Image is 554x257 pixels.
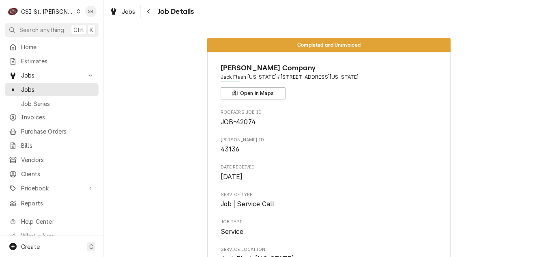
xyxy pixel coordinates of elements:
span: Service [221,228,244,235]
span: Job Type [221,227,438,237]
div: Service Type [221,192,438,209]
span: Job | Service Call [221,200,275,208]
a: Invoices [5,110,99,124]
span: Name [221,63,438,73]
div: Client Information [221,63,438,99]
button: Open in Maps [221,87,286,99]
span: Home [21,43,94,51]
span: [PERSON_NAME] ID [221,137,438,143]
a: Go to Pricebook [5,181,99,195]
span: Purchase Orders [21,127,94,136]
span: Vendors [21,155,94,164]
span: Address [221,73,438,81]
div: Vivian PO ID [221,137,438,154]
span: Service Type [221,199,438,209]
div: CSI St. Louis's Avatar [7,6,19,17]
span: Roopairs Job ID [221,109,438,116]
a: Go to What's New [5,229,99,242]
span: Jobs [21,85,94,94]
span: Jobs [21,71,82,80]
div: Stephani Roth's Avatar [85,6,97,17]
a: Bills [5,139,99,152]
div: Job Type [221,219,438,236]
span: JOB-42074 [221,118,256,126]
a: Purchase Orders [5,125,99,138]
span: Vivian PO ID [221,145,438,154]
span: 43136 [221,145,240,153]
div: Date Received [221,164,438,181]
span: K [90,26,93,34]
span: Invoices [21,113,94,121]
div: CSI St. [PERSON_NAME] [21,7,74,16]
span: Help Center [21,217,94,226]
span: Pricebook [21,184,82,192]
a: Clients [5,167,99,181]
span: Job Type [221,219,438,225]
span: Estimates [21,57,94,65]
span: Jobs [122,7,135,16]
a: Go to Jobs [5,69,99,82]
span: C [89,242,93,251]
span: What's New [21,231,94,240]
span: Clients [21,170,94,178]
span: Job Details [155,6,194,17]
a: Job Series [5,97,99,110]
a: Jobs [5,83,99,96]
a: Jobs [106,5,139,18]
span: Job Series [21,99,94,108]
span: Date Received [221,172,438,182]
span: Roopairs Job ID [221,117,438,127]
div: Roopairs Job ID [221,109,438,127]
button: Navigate back [142,5,155,18]
a: Home [5,40,99,54]
span: Date Received [221,164,438,171]
button: Search anythingCtrlK [5,23,99,37]
a: Vendors [5,153,99,166]
div: Status [207,38,451,52]
a: Estimates [5,54,99,68]
span: Bills [21,141,94,150]
span: Ctrl [73,26,84,34]
a: Go to Help Center [5,215,99,228]
div: C [7,6,19,17]
span: Service Location [221,246,438,253]
a: Reports [5,197,99,210]
span: Create [21,243,40,250]
span: Search anything [19,26,64,34]
span: Reports [21,199,94,207]
span: Service Type [221,192,438,198]
span: Completed and Uninvoiced [297,42,361,48]
span: [DATE] [221,173,243,181]
div: SR [85,6,97,17]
